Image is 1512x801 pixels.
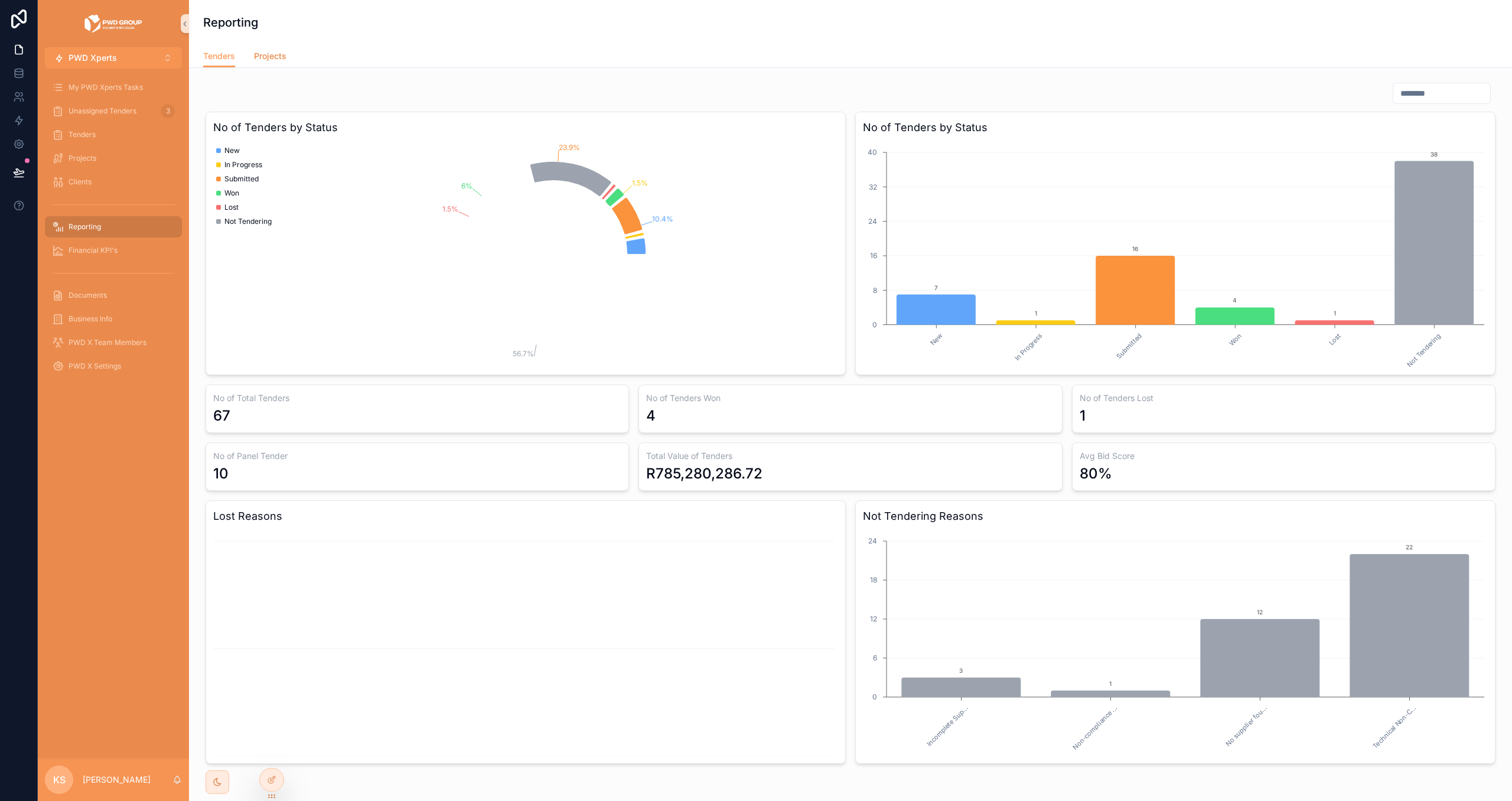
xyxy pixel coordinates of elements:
[45,124,182,145] a: Tenders
[1371,704,1417,750] text: Technical Non-C...
[959,667,963,674] text: 3
[213,406,230,425] div: 67
[1224,704,1268,748] text: No supplier fou...
[1327,331,1342,347] text: Lost
[873,653,877,662] tspan: 6
[1233,297,1237,304] text: 4
[863,508,1488,525] h3: Not Tendering Reasons
[1080,450,1488,462] h3: Avg Bid Score
[461,181,472,190] tspan: 6%
[45,308,182,330] a: Business Info
[45,240,182,261] a: Financial KPI's
[559,143,580,152] tspan: 23.9%
[45,100,182,122] a: Unassigned Tenders3
[203,50,235,62] span: Tenders
[1080,406,1086,425] div: 1
[863,141,1488,367] div: chart
[513,349,534,358] tspan: 56.7%
[69,314,112,324] span: Business Info
[1334,310,1336,317] text: 1
[38,69,189,392] div: scrollable content
[45,148,182,169] a: Projects
[868,536,877,545] tspan: 24
[69,130,96,139] span: Tenders
[45,332,182,353] a: PWD X Team Members
[646,464,762,483] div: R785,280,286.72
[646,392,1054,404] h3: No of Tenders Won
[45,285,182,306] a: Documents
[213,464,229,483] div: 10
[161,104,175,118] div: 3
[69,222,101,232] span: Reporting
[224,174,259,184] span: Submitted
[1257,608,1263,616] text: 12
[870,575,877,584] tspan: 18
[69,52,117,64] span: PWD Xperts
[1080,464,1112,483] div: 80%
[868,217,877,226] tspan: 24
[69,106,136,116] span: Unassigned Tenders
[69,246,118,255] span: Financial KPI's
[1430,151,1438,158] text: 38
[1080,392,1488,404] h3: No of Tenders Lost
[213,119,838,136] h3: No of Tenders by Status
[213,508,838,525] h3: Lost Reasons
[69,291,107,300] span: Documents
[870,614,877,623] tspan: 12
[872,320,877,329] tspan: 0
[869,183,877,191] tspan: 32
[863,529,1488,756] div: chart
[873,286,877,295] tspan: 8
[45,47,182,69] button: Select Button
[868,148,877,157] tspan: 40
[1035,310,1037,317] text: 1
[646,450,1054,462] h3: Total Value of Tenders
[224,146,240,155] span: New
[646,406,656,425] div: 4
[45,171,182,193] a: Clients
[1132,245,1138,252] text: 16
[224,217,272,226] span: Not Tendering
[863,119,1488,136] h3: No of Tenders by Status
[925,704,969,748] text: ⁠Incomplete Sup...
[1115,331,1143,360] text: Submitted
[632,178,648,187] tspan: 1.5%
[1227,331,1243,347] text: Won
[934,284,938,291] text: 7
[1071,704,1119,752] text: Non-compliance ...
[224,160,262,170] span: In Progress
[1109,680,1112,687] text: 1
[69,362,121,371] span: PWD X Settings
[254,50,286,62] span: Projects
[872,692,877,701] tspan: 0
[254,45,286,69] a: Projects
[224,188,239,198] span: Won
[213,392,621,404] h3: No of Total Tenders
[69,177,92,187] span: Clients
[69,83,143,92] span: My PWD Xperts Tasks
[929,331,944,347] text: New
[213,141,838,367] div: chart
[203,45,235,68] a: Tenders
[45,216,182,237] a: Reporting
[1405,331,1442,369] text: Not Tendering
[45,356,182,377] a: PWD X Settings
[69,154,96,163] span: Projects
[203,14,258,31] h1: Reporting
[53,773,66,787] span: KS
[213,529,838,756] div: chart
[870,251,877,260] tspan: 16
[69,338,146,347] span: PWD X Team Members
[652,214,673,223] tspan: 10.4%
[213,450,621,462] h3: No of Panel Tender
[1013,331,1044,362] text: In Progress
[442,204,458,213] tspan: 1.5%
[224,203,239,212] span: Lost
[1406,543,1413,551] text: 22
[84,14,143,33] img: App logo
[45,77,182,98] a: My PWD Xperts Tasks
[83,774,151,786] p: [PERSON_NAME]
